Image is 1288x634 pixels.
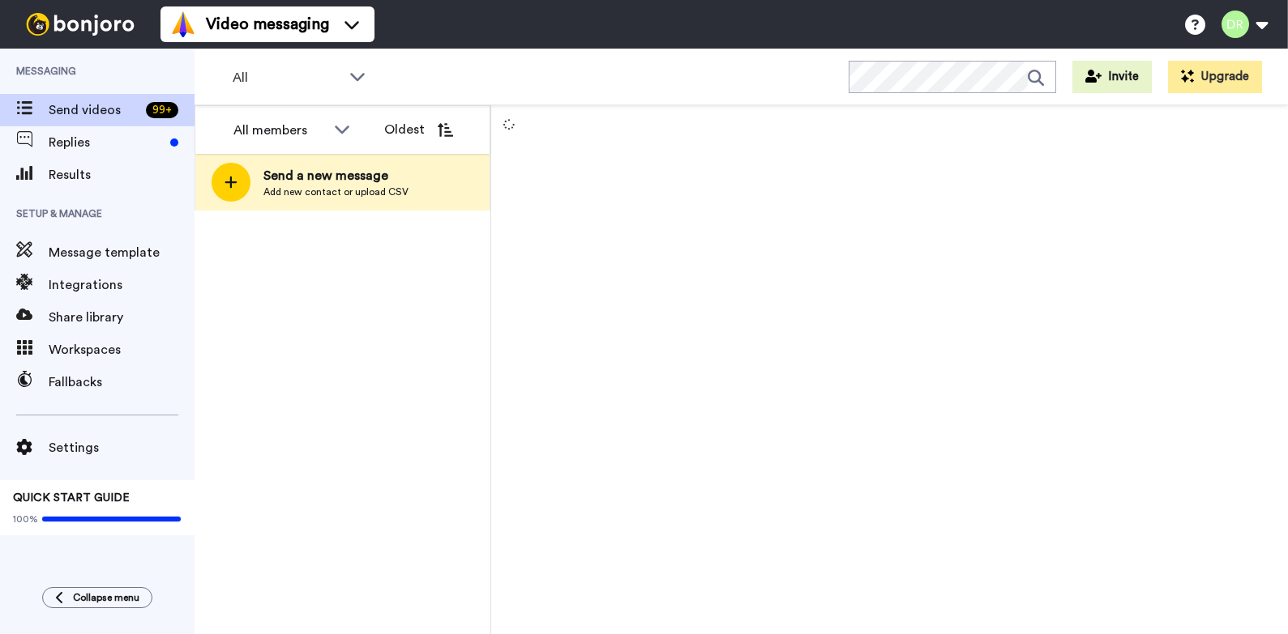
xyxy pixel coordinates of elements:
img: bj-logo-header-white.svg [19,13,141,36]
span: All [233,68,341,87]
span: Settings [49,438,195,457]
span: Integrations [49,275,195,295]
span: Message template [49,243,195,262]
span: Collapse menu [73,591,139,604]
button: Upgrade [1168,61,1262,93]
span: Share library [49,308,195,327]
button: Collapse menu [42,587,152,608]
span: 100% [13,513,38,525]
button: Invite [1072,61,1152,93]
span: Add new contact or upload CSV [263,185,409,198]
span: QUICK START GUIDE [13,492,130,504]
span: Send a new message [263,166,409,185]
img: vm-color.svg [170,11,196,37]
div: 99 + [146,102,178,118]
span: Send videos [49,100,139,120]
span: Results [49,165,195,185]
span: Workspaces [49,340,195,360]
button: Oldest [372,113,465,146]
span: Video messaging [206,13,329,36]
span: Replies [49,133,164,152]
span: Fallbacks [49,372,195,392]
div: All members [233,121,326,140]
